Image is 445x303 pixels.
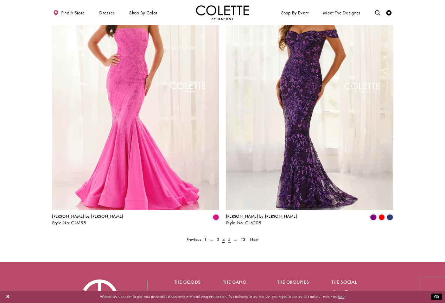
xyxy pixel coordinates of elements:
span: 12 [241,237,246,242]
i: Purple [370,214,376,220]
a: Meet the designer [322,5,362,20]
i: Red [379,214,385,220]
i: Navy Blue [387,214,393,220]
a: Prev Page [185,236,203,243]
a: Check Wishlist [385,5,393,20]
span: Style No. CL6205 [226,220,262,226]
a: here [338,294,344,299]
a: Find a Store [223,290,242,296]
span: 4 [222,237,225,242]
span: Dresses [99,10,115,15]
a: 1 [203,236,208,243]
span: 1 [204,237,207,242]
a: Toggle search [374,5,382,20]
h5: The social [331,279,364,285]
a: 3 [215,236,221,243]
a: Next Page [248,236,260,243]
i: Fuchsia [213,214,219,220]
img: Colette by Daphne [196,5,249,20]
span: Dresses [98,5,116,20]
span: [PERSON_NAME] by [PERSON_NAME] [52,213,123,219]
span: [PERSON_NAME] by [PERSON_NAME] [226,213,297,219]
span: 3 [217,237,219,242]
a: 12 [239,236,247,243]
span: Style No. CL6195 [52,220,87,226]
button: Close Dialog [3,292,12,302]
span: Current page [221,236,227,243]
span: Find a store [61,10,85,15]
span: Meet the designer [323,10,360,15]
a: Find a store [52,5,86,20]
h5: The goods [174,279,202,285]
span: ... [234,237,237,242]
p: Website uses cookies to give you personalized shopping and marketing experiences. By continuing t... [38,293,407,300]
button: Submit Dialog [431,294,442,300]
span: 5 [228,237,230,242]
span: Shop by color [129,10,157,15]
span: Previous [186,237,201,242]
h5: The gang [223,279,256,285]
div: Colette by Daphne Style No. CL6205 [226,214,297,225]
span: ... [210,237,214,242]
a: ... [232,236,239,243]
h5: The groupies [277,279,310,285]
span: Next [250,237,259,242]
span: Shop By Event [281,10,309,15]
a: ... [208,236,215,243]
a: Dresses [174,290,186,296]
a: Become a Retailer [277,290,307,296]
span: Shop by color [128,5,159,20]
div: Colette by Daphne Style No. CL6195 [52,214,123,225]
a: 5 [227,236,232,243]
a: Visit Home Page [196,5,249,20]
span: Shop By Event [280,5,310,20]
